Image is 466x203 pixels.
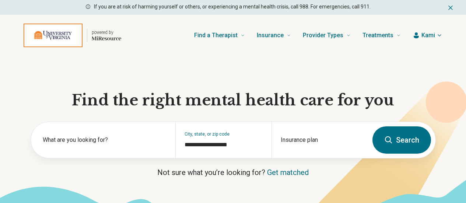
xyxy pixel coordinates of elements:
a: Find a Therapist [194,21,245,50]
button: Dismiss [447,3,454,12]
button: Search [372,126,431,154]
a: Treatments [362,21,401,50]
a: Home page [24,24,121,47]
span: Find a Therapist [194,30,238,41]
button: Kami [413,31,442,40]
span: Kami [421,31,435,40]
span: Treatments [362,30,393,41]
h1: Find the right mental health care for you [31,91,436,110]
a: Insurance [257,21,291,50]
span: Provider Types [303,30,343,41]
p: Not sure what you’re looking for? [31,167,436,178]
a: Provider Types [303,21,351,50]
a: Get matched [267,168,309,177]
p: If you are at risk of harming yourself or others, or experiencing a mental health crisis, call 98... [94,3,371,11]
p: powered by [92,29,121,35]
span: Insurance [257,30,284,41]
label: What are you looking for? [43,136,167,144]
